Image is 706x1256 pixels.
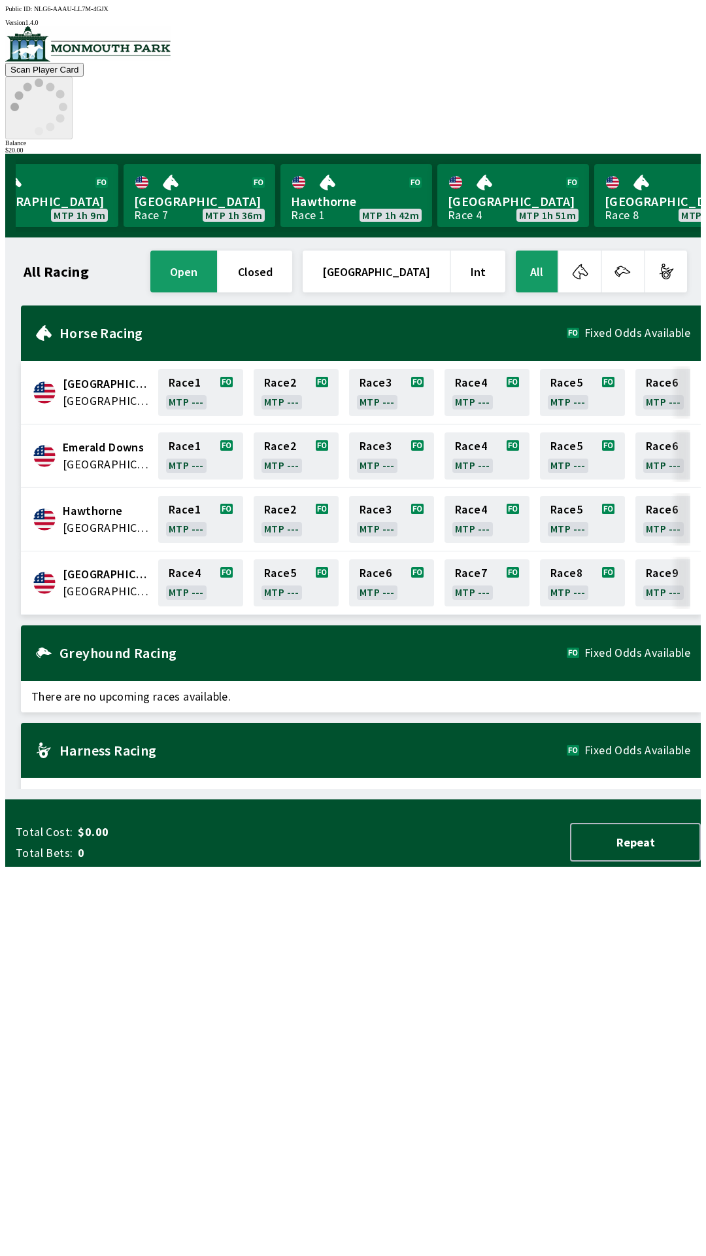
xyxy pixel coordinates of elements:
[134,193,265,210] span: [GEOGRAPHIC_DATA]
[646,568,678,578] span: Race 9
[540,432,625,480] a: Race5MTP ---
[455,568,487,578] span: Race 7
[455,377,487,388] span: Race 4
[584,745,690,756] span: Fixed Odds Available
[605,210,639,220] div: Race 8
[63,375,150,392] span: Canterbury Park
[360,504,392,515] span: Race 3
[291,210,325,220] div: Race 1
[264,460,299,470] span: MTP ---
[451,251,505,292] button: Int
[169,441,201,451] span: Race 1
[264,504,296,515] span: Race 2
[254,369,339,416] a: Race2MTP ---
[264,587,299,597] span: MTP ---
[540,369,625,416] a: Race5MTP ---
[360,377,392,388] span: Race 3
[254,559,339,606] a: Race5MTP ---
[124,164,275,227] a: [GEOGRAPHIC_DATA]Race 7MTP 1h 36m
[303,251,450,292] button: [GEOGRAPHIC_DATA]
[150,251,217,292] button: open
[254,496,339,543] a: Race2MTP ---
[169,460,204,470] span: MTP ---
[280,164,432,227] a: HawthorneRace 1MTP 1h 42m
[158,432,243,480] a: Race1MTP ---
[455,441,487,451] span: Race 4
[360,523,395,534] span: MTP ---
[169,523,204,534] span: MTP ---
[550,587,586,597] span: MTP ---
[59,648,567,658] h2: Greyhound Racing
[21,778,701,809] span: There are no upcoming races available.
[158,369,243,416] a: Race1MTP ---
[360,460,395,470] span: MTP ---
[550,441,582,451] span: Race 5
[550,523,586,534] span: MTP ---
[646,587,681,597] span: MTP ---
[59,745,567,756] h2: Harness Racing
[158,559,243,606] a: Race4MTP ---
[360,441,392,451] span: Race 3
[264,377,296,388] span: Race 2
[63,583,150,600] span: United States
[34,5,109,12] span: NLG6-AAAU-LL7M-4GJX
[646,504,678,515] span: Race 6
[63,439,150,456] span: Emerald Downs
[5,63,84,77] button: Scan Player Card
[445,559,529,606] a: Race7MTP ---
[445,432,529,480] a: Race4MTP ---
[5,5,701,12] div: Public ID:
[540,559,625,606] a: Race8MTP ---
[264,396,299,407] span: MTP ---
[519,210,576,220] span: MTP 1h 51m
[349,559,434,606] a: Race6MTP ---
[646,460,681,470] span: MTP ---
[5,139,701,147] div: Balance
[134,210,168,220] div: Race 7
[349,369,434,416] a: Race3MTP ---
[5,26,171,61] img: venue logo
[582,835,689,850] span: Repeat
[448,210,482,220] div: Race 4
[455,396,490,407] span: MTP ---
[16,845,73,861] span: Total Bets:
[16,824,73,840] span: Total Cost:
[169,377,201,388] span: Race 1
[455,587,490,597] span: MTP ---
[646,441,678,451] span: Race 6
[169,568,201,578] span: Race 4
[550,568,582,578] span: Race 8
[264,568,296,578] span: Race 5
[362,210,419,220] span: MTP 1h 42m
[455,460,490,470] span: MTP ---
[550,377,582,388] span: Race 5
[445,496,529,543] a: Race4MTP ---
[24,266,89,277] h1: All Racing
[437,164,589,227] a: [GEOGRAPHIC_DATA]Race 4MTP 1h 51m
[264,441,296,451] span: Race 2
[349,432,434,480] a: Race3MTP ---
[540,496,625,543] a: Race5MTP ---
[205,210,262,220] span: MTP 1h 36m
[5,19,701,26] div: Version 1.4.0
[516,251,558,292] button: All
[78,824,284,840] span: $0.00
[550,504,582,515] span: Race 5
[63,519,150,536] span: United States
[584,328,690,338] span: Fixed Odds Available
[448,193,579,210] span: [GEOGRAPHIC_DATA]
[455,504,487,515] span: Race 4
[78,845,284,861] span: 0
[455,523,490,534] span: MTP ---
[59,328,567,338] h2: Horse Racing
[360,396,395,407] span: MTP ---
[349,496,434,543] a: Race3MTP ---
[21,681,701,712] span: There are no upcoming races available.
[158,496,243,543] a: Race1MTP ---
[169,587,204,597] span: MTP ---
[63,566,150,583] span: Monmouth Park
[445,369,529,416] a: Race4MTP ---
[550,460,586,470] span: MTP ---
[169,396,204,407] span: MTP ---
[584,648,690,658] span: Fixed Odds Available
